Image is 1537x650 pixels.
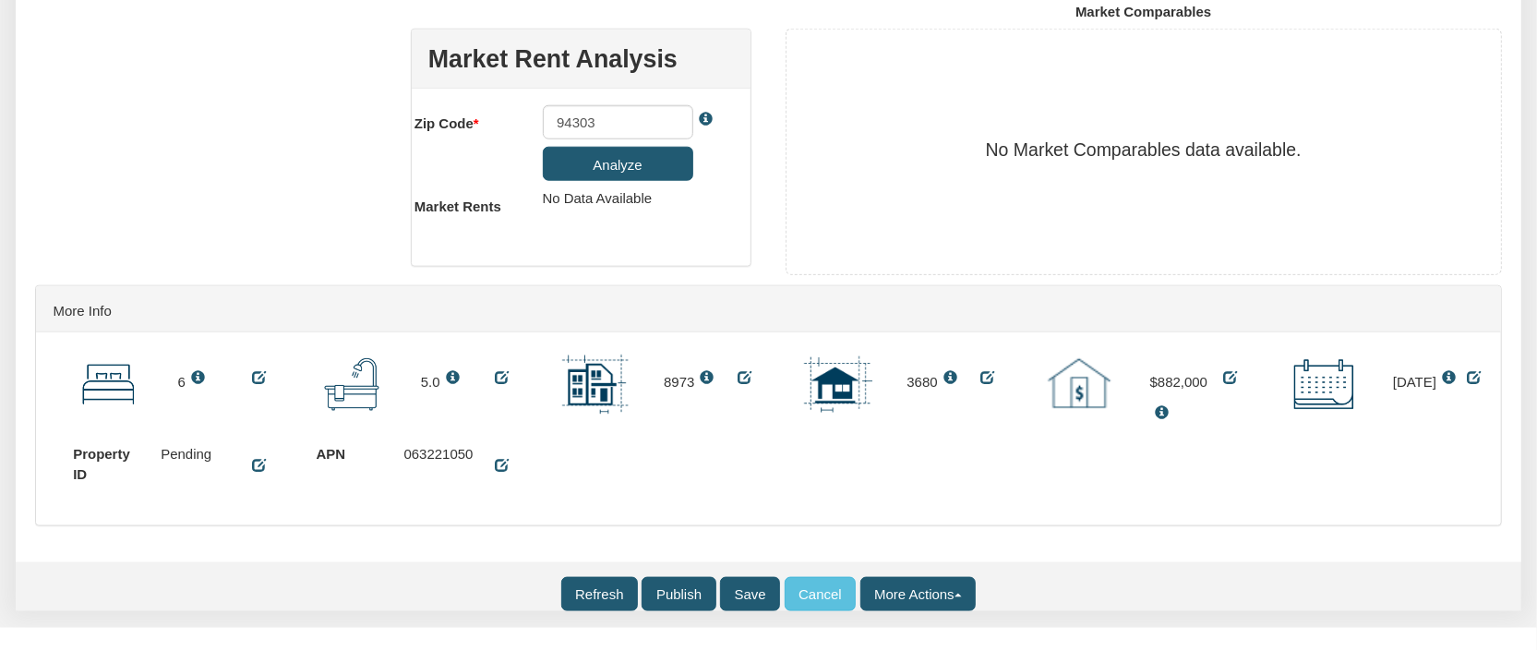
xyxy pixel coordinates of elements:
button: More Actions [860,577,977,611]
input: Publish [642,577,715,611]
img: bath.png [317,349,388,420]
div: No Market Comparables data available. [786,29,1502,274]
label: APN [299,437,403,472]
div: Market Rent Analysis [412,30,751,89]
label: Property ID [56,437,161,492]
p: 063221050 [404,437,474,472]
p: $882,000 [1150,365,1207,400]
p: 6 [178,365,186,400]
label: Zip Code [414,105,525,133]
input: Save [720,577,780,611]
p: [DATE] [1393,365,1436,400]
p: 3680 [907,365,937,400]
a: More Info [54,303,112,319]
p: Pending [161,437,211,472]
input: Cancel [785,577,857,611]
input: Refresh [561,577,639,611]
p: 5.0 [421,365,440,400]
img: lot_size.png [559,349,630,420]
img: home_size.png [802,349,873,420]
div: No Data Available [543,188,731,208]
img: beds.png [73,349,144,420]
img: sold_date.png [1289,349,1360,420]
p: 8973 [664,365,694,400]
label: Market Rents [414,188,525,216]
img: sold_price.png [1045,349,1116,420]
button: Analyze [543,147,693,181]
